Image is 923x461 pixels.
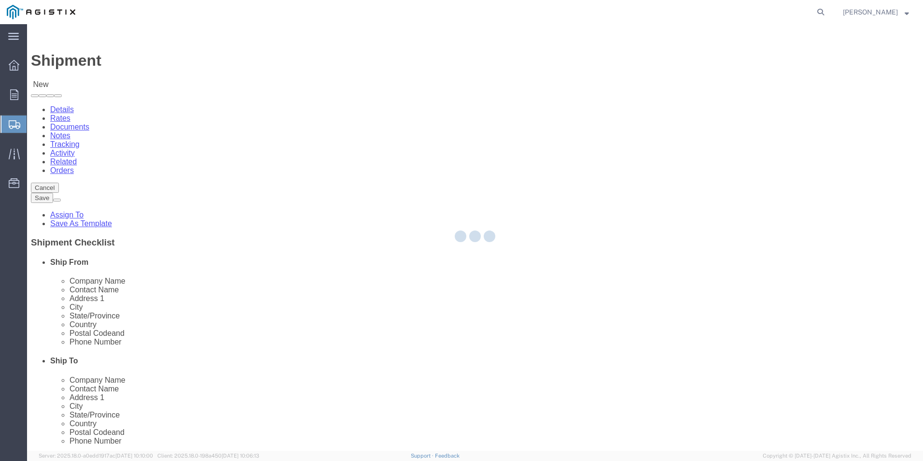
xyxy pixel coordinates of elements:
[435,453,460,459] a: Feedback
[842,6,909,18] button: [PERSON_NAME]
[157,453,259,459] span: Client: 2025.18.0-198a450
[222,453,259,459] span: [DATE] 10:06:13
[763,452,911,460] span: Copyright © [DATE]-[DATE] Agistix Inc., All Rights Reserved
[843,7,898,17] span: Bryan Shannon
[115,453,153,459] span: [DATE] 10:10:00
[7,5,75,19] img: logo
[411,453,435,459] a: Support
[39,453,153,459] span: Server: 2025.18.0-a0edd1917ac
